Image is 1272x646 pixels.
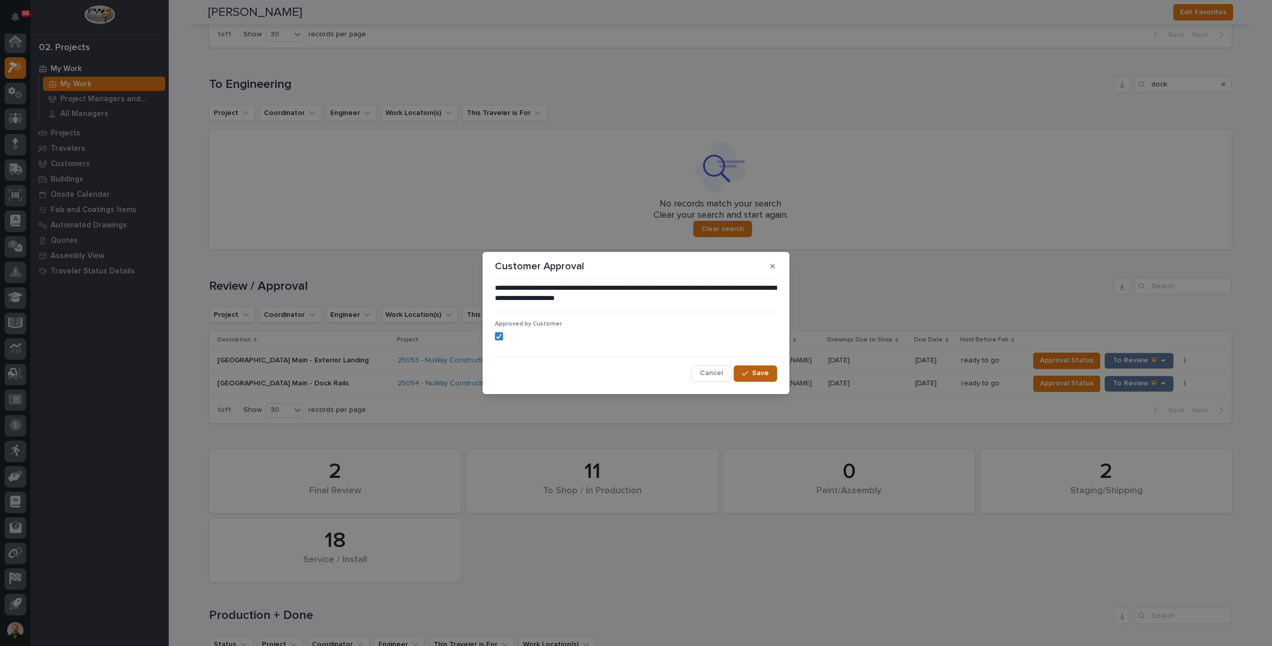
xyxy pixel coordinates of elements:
p: Customer Approval [495,260,584,272]
span: Save [752,368,769,378]
span: Cancel [700,368,723,378]
button: Save [734,365,777,382]
span: Approved by Customer [495,321,562,327]
button: Cancel [691,365,732,382]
